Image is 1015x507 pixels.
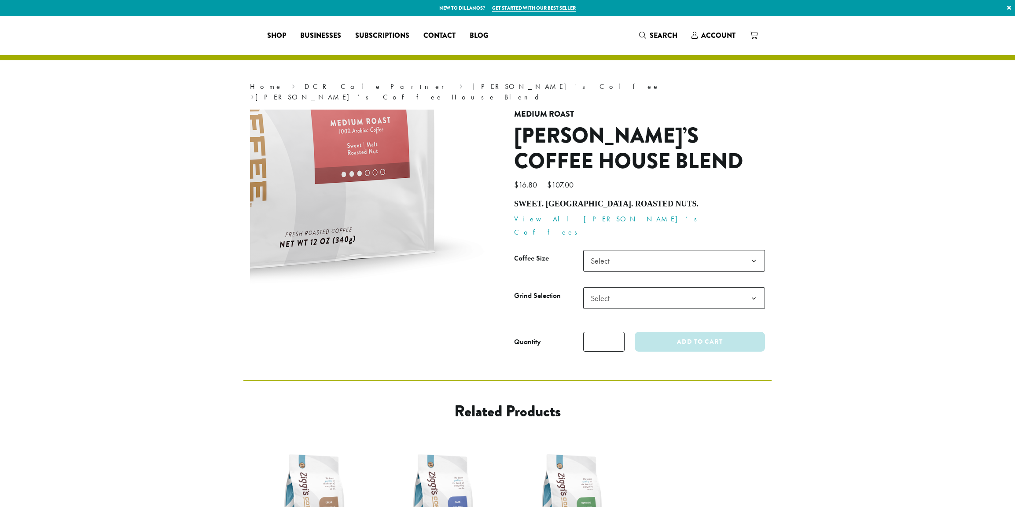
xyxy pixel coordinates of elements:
a: Shop [260,29,293,43]
button: Add to cart [635,332,765,352]
a: [PERSON_NAME]'s Coffee [472,82,660,91]
span: Select [583,250,765,272]
span: Contact [423,30,456,41]
div: Quantity [514,337,541,347]
span: Subscriptions [355,30,409,41]
h1: [PERSON_NAME]’s Coffee House Blend [514,123,765,174]
span: › [251,89,254,103]
span: Businesses [300,30,341,41]
span: Select [583,287,765,309]
h4: Medium Roast [514,110,765,119]
span: Select [587,290,618,307]
input: Product quantity [583,332,625,352]
bdi: 107.00 [547,180,576,190]
h4: Sweet. [GEOGRAPHIC_DATA]. Roasted nuts. [514,199,765,209]
label: Grind Selection [514,290,583,302]
nav: Breadcrumb [250,81,765,103]
span: $ [514,180,519,190]
span: $ [547,180,552,190]
a: DCR Cafe Partner [305,82,450,91]
span: Search [650,30,677,40]
span: Shop [267,30,286,41]
a: Home [250,82,283,91]
bdi: 16.80 [514,180,539,190]
label: Coffee Size [514,252,583,265]
span: Blog [470,30,488,41]
span: › [292,78,295,92]
span: Account [701,30,736,40]
h2: Related products [314,402,701,421]
span: Select [587,252,618,269]
a: Search [632,28,684,43]
span: – [541,180,545,190]
span: › [460,78,463,92]
a: View All [PERSON_NAME]’s Coffees [514,214,703,237]
a: Get started with our best seller [492,4,576,12]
